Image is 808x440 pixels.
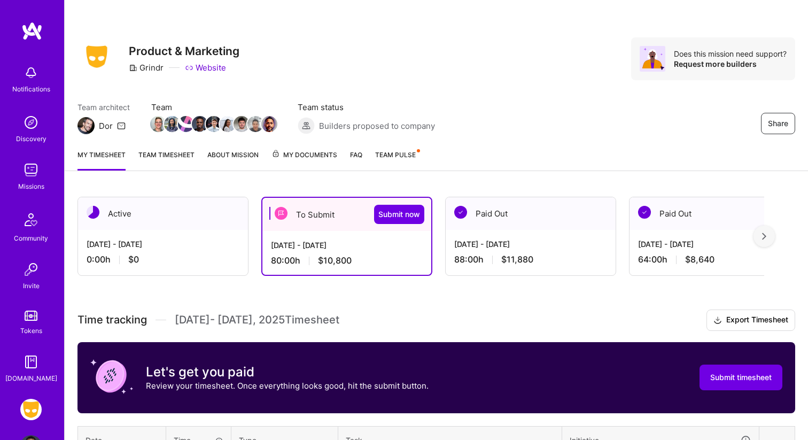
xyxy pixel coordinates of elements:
span: Team architect [77,102,130,113]
div: Request more builders [674,59,787,69]
img: logo [21,21,43,41]
div: 64:00 h [638,254,791,265]
span: Team status [298,102,435,113]
a: FAQ [350,149,362,171]
a: Team Member Avatar [165,115,179,133]
a: Grindr: Product & Marketing [18,399,44,420]
span: Team [151,102,276,113]
img: Grindr: Product & Marketing [20,399,42,420]
span: $10,800 [318,255,352,266]
i: icon CompanyGray [129,64,137,72]
span: $8,640 [685,254,714,265]
div: 88:00 h [454,254,607,265]
a: Team Member Avatar [193,115,207,133]
img: Paid Out [638,206,651,219]
h3: Product & Marketing [129,44,239,58]
img: Team Member Avatar [206,116,222,132]
i: icon Mail [117,121,126,130]
div: [DATE] - [DATE] [271,240,423,251]
a: Team Member Avatar [248,115,262,133]
div: 0:00 h [87,254,239,265]
img: Community [18,207,44,233]
a: Team Member Avatar [221,115,235,133]
div: [DATE] - [DATE] [638,238,791,250]
a: About Mission [207,149,259,171]
div: Invite [23,280,40,291]
img: Team Member Avatar [261,116,277,132]
img: coin [90,355,133,398]
img: tokens [25,311,37,321]
img: bell [20,62,42,83]
img: teamwork [20,159,42,181]
h3: Let's get you paid [146,364,429,380]
div: Dor [99,120,113,132]
img: Team Member Avatar [247,116,263,132]
img: Team Architect [77,117,95,134]
div: [DATE] - [DATE] [87,238,239,250]
p: Review your timesheet. Once everything looks good, hit the submit button. [146,380,429,391]
button: Submit timesheet [700,365,782,390]
img: Team Member Avatar [164,116,180,132]
img: discovery [20,112,42,133]
button: Submit now [374,205,424,224]
span: $0 [128,254,139,265]
button: Share [761,113,795,134]
img: Invite [20,259,42,280]
div: [DOMAIN_NAME] [5,373,57,384]
img: Team Member Avatar [234,116,250,132]
span: My Documents [271,149,337,161]
img: Active [87,206,99,219]
div: Notifications [12,83,50,95]
img: Company Logo [77,42,116,71]
img: Team Member Avatar [150,116,166,132]
a: Team Member Avatar [179,115,193,133]
div: Paid Out [446,197,616,230]
span: Builders proposed to company [319,120,435,132]
div: [DATE] - [DATE] [454,238,607,250]
img: Team Member Avatar [220,116,236,132]
a: Team Pulse [375,149,419,171]
a: My Documents [271,149,337,171]
img: Team Member Avatar [192,116,208,132]
i: icon Download [713,315,722,326]
span: Share [768,118,788,129]
img: right [762,233,766,240]
div: 80:00 h [271,255,423,266]
img: Paid Out [454,206,467,219]
button: Export Timesheet [706,310,795,331]
span: [DATE] - [DATE] , 2025 Timesheet [175,313,339,327]
span: Submit now [378,209,420,220]
a: Team Member Avatar [151,115,165,133]
a: My timesheet [77,149,126,171]
div: Tokens [20,325,42,336]
a: Website [185,62,226,73]
span: Submit timesheet [710,372,772,383]
div: Missions [18,181,44,192]
div: To Submit [262,198,431,231]
div: Grindr [129,62,164,73]
div: Community [14,233,48,244]
div: Does this mission need support? [674,49,787,59]
div: Active [78,197,248,230]
span: Team Pulse [375,151,416,159]
img: guide book [20,351,42,373]
span: $11,880 [501,254,533,265]
div: Paid Out [630,197,799,230]
img: Team Member Avatar [178,116,194,132]
div: Discovery [16,133,46,144]
img: Builders proposed to company [298,117,315,134]
img: Avatar [640,46,665,72]
a: Team Member Avatar [235,115,248,133]
a: Team Member Avatar [262,115,276,133]
a: Team timesheet [138,149,195,171]
span: Time tracking [77,313,147,327]
a: Team Member Avatar [207,115,221,133]
img: To Submit [275,207,288,220]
